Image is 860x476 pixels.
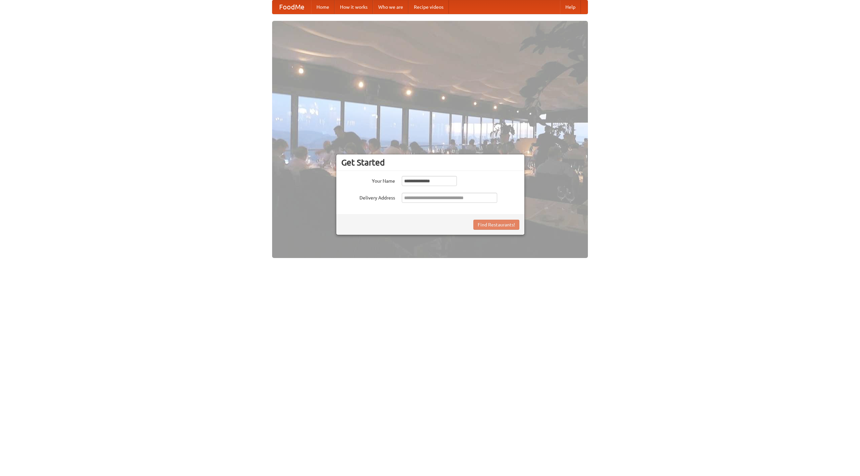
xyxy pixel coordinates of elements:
a: FoodMe [272,0,311,14]
a: Recipe videos [408,0,449,14]
a: Who we are [373,0,408,14]
a: Help [560,0,581,14]
button: Find Restaurants! [473,220,519,230]
a: Home [311,0,335,14]
label: Your Name [341,176,395,184]
label: Delivery Address [341,193,395,201]
h3: Get Started [341,157,519,168]
a: How it works [335,0,373,14]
